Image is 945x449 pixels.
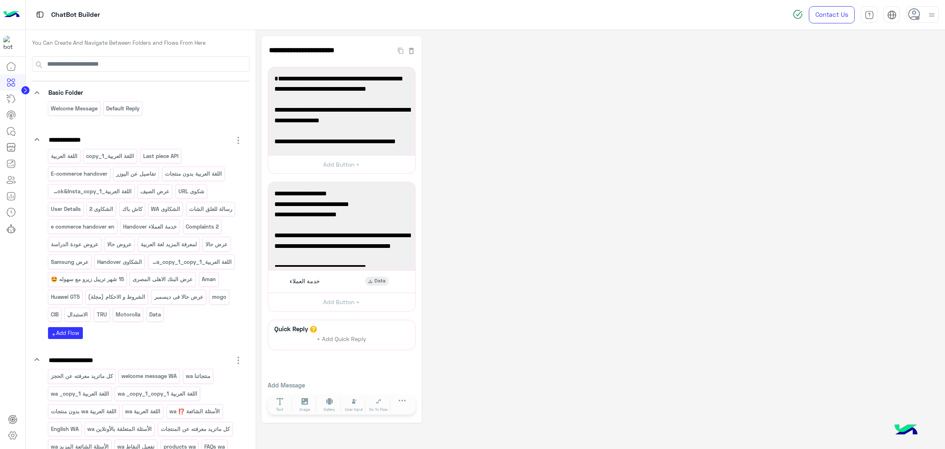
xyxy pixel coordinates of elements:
[318,398,341,412] button: Gallery
[201,275,216,284] p: Aman
[50,104,98,113] p: Welcome Message
[407,46,415,55] button: Delete Flow
[274,84,409,115] span: ✅ Halan: خصم 40% من سعر الكاش مع تقسيط على24 او 30 او 36 شهر بدون مصاريف لجميع المنتجات
[290,277,320,285] span: خدمة العملاء
[32,39,249,47] p: You Can Create And Navigate Between Folders and Flows From Here
[160,424,230,434] p: كل ماتريد معرفته عن المنتجات
[48,327,83,339] button: addAdd Flow
[212,292,227,302] p: mogo
[317,335,366,342] span: + Add Quick Reply
[142,151,179,161] p: Last piece API
[268,293,415,311] button: Add Button +
[96,310,107,319] p: TRU
[32,355,42,364] i: keyboard_arrow_down
[293,398,316,412] button: Image
[274,188,409,199] span: ✅ البنك الأهلي المصري
[274,230,409,262] span: -او 12شهر بسعر قبل الخصم +10% خصم إضافي، بروموكود: NBE10 ماعدا iPhone 17 Series بسعر رسمى بدون خص...
[32,88,42,98] i: keyboard_arrow_down
[140,240,197,249] p: لمعرفة المزيد لغة العربية
[121,204,143,214] p: كاش باك
[394,46,407,55] button: Duplicate Flow
[299,407,310,412] span: Image
[268,381,415,389] p: Add Message
[151,204,181,214] p: الشكاوى WA
[169,407,220,416] p: الأسئلة الشائعة ⁉️ wa
[887,10,897,20] img: tab
[107,240,132,249] p: عروض حالا
[188,204,233,214] p: رسالة للغلق الشات
[88,292,146,302] p: الشروط و الاحكام (مجلة)
[272,325,310,332] h6: Quick Reply
[861,6,877,23] a: tab
[927,10,937,20] img: profile
[140,187,170,196] p: عرض الصيف
[50,169,108,179] p: E-commerce handover
[50,187,132,196] p: اللغة العربية_Facebook&Insta_copy_1
[106,104,140,113] p: Default reply
[311,333,372,345] button: + Add Quick Reply
[50,389,110,399] p: اللغة العربية wa _copy_1
[50,424,79,434] p: English WA
[50,371,113,381] p: كل ماتريد معرفته عن الحجز
[809,6,855,23] a: Contact Us
[150,257,232,267] p: اللغة العربية_Facebook&Insta_copy_1_copy_1
[153,292,204,302] p: عرض حالا فى ديسمبر
[116,169,157,179] p: تفاصيل عن اليوزر
[3,6,20,23] img: Logo
[35,9,45,20] img: tab
[51,332,56,337] i: add
[365,277,389,286] div: Data
[48,89,83,96] span: Basic Folder
[86,151,135,161] p: اللغة العربية_copy_1
[97,257,143,267] p: الشكاوى Handover
[132,275,194,284] p: عرض البنك الاهلى المصرى
[185,371,211,381] p: منتجاتنا wa
[50,240,99,249] p: عروض عودة الدراسة
[268,155,415,174] button: Add Button +
[32,135,42,144] i: keyboard_arrow_down
[342,398,365,412] button: User Input
[121,371,178,381] p: welcome message WA
[89,204,114,214] p: الشكاوى 2
[274,199,409,210] span: التقسيط بدون فوائد بدون مصاريف
[892,416,920,445] img: hulul-logo.png
[367,398,390,412] button: Go To Flow
[51,9,100,21] p: ChatBot Builder
[50,151,78,161] p: اللغة العربية
[50,292,80,302] p: Huawei GT5
[50,407,117,416] p: اللغة العربية wa بدون منتجات
[374,277,386,285] span: Data
[115,310,141,319] p: Motorolla
[125,407,161,416] p: اللغة العربية wa
[324,407,335,412] span: Gallery
[123,222,178,231] p: Handover خدمة العملاء
[50,222,115,231] p: e commerce handover en
[50,204,81,214] p: User Details
[369,407,388,412] span: Go To Flow
[793,9,803,19] img: spinner
[87,424,153,434] p: الأسئلة المتعلقة بالأونلاين wa
[164,169,222,179] p: اللغة العربية بدون منتجات
[274,126,409,147] span: ✅ ValU: تقسيط تريبل زيرو حتى 12 شهر أو 24 شهر بدون فوائد على كل المنتجات
[117,389,198,399] p: اللغة العربية wa _copy_1_copy_1
[67,310,89,319] p: الاستبدال
[269,398,292,412] button: Text
[274,209,409,220] span: -تقسيط 6 شهور بسعر الخصم
[178,187,205,196] p: شكوى URL
[185,222,219,231] p: Complaints 2
[148,310,161,319] p: Data
[345,407,363,412] span: User Input
[205,240,228,249] p: عرض حالا
[50,275,124,284] p: 15 شهر تريبل زيرو مع سهوله 🤩
[3,36,18,50] img: 1403182699927242
[50,310,59,319] p: CIB
[50,257,89,267] p: عرض Samsung
[865,10,874,20] img: tab
[276,407,283,412] span: Text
